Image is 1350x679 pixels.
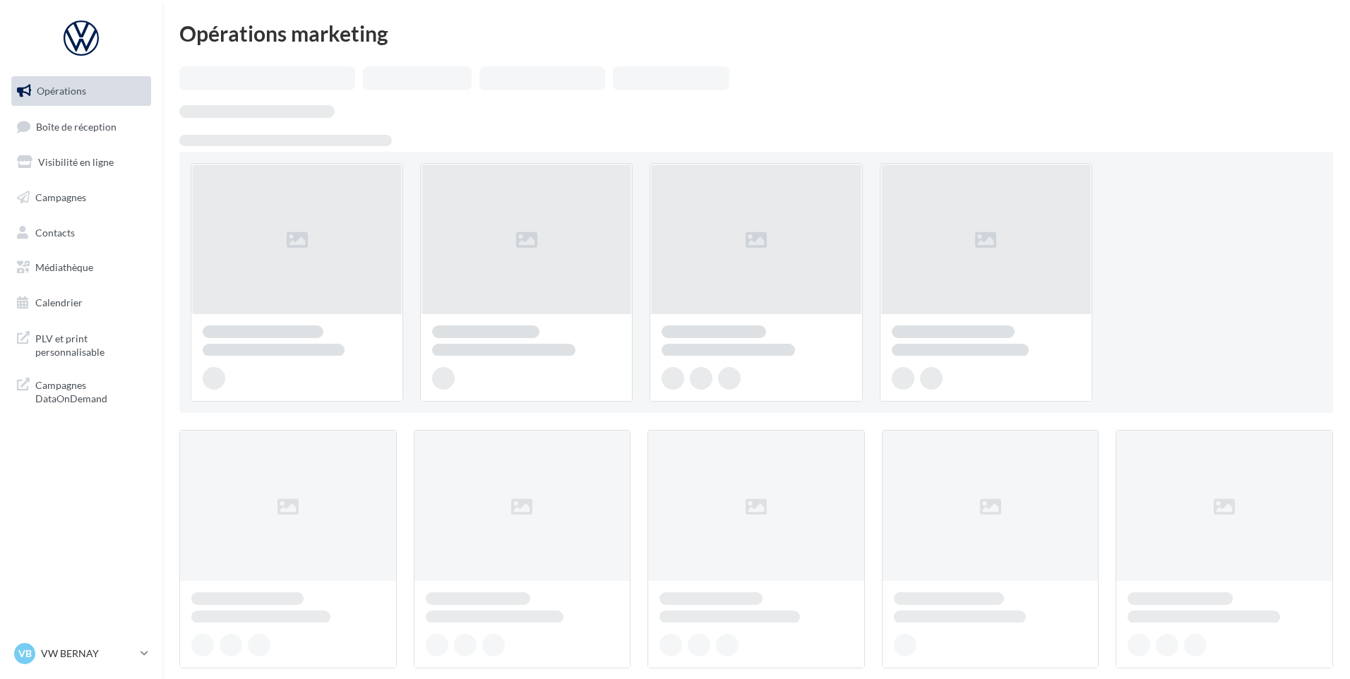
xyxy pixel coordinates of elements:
a: Campagnes [8,183,154,212]
span: Calendrier [35,296,83,308]
span: Visibilité en ligne [38,156,114,168]
a: Calendrier [8,288,154,318]
a: PLV et print personnalisable [8,323,154,365]
a: VB VW BERNAY [11,640,151,667]
div: Opérations marketing [179,23,1333,44]
span: Médiathèque [35,261,93,273]
a: Contacts [8,218,154,248]
a: Campagnes DataOnDemand [8,370,154,411]
p: VW BERNAY [41,647,135,661]
a: Opérations [8,76,154,106]
span: Contacts [35,226,75,238]
a: Visibilité en ligne [8,148,154,177]
span: Opérations [37,85,86,97]
span: Campagnes [35,191,86,203]
span: Campagnes DataOnDemand [35,375,145,406]
a: Médiathèque [8,253,154,282]
span: Boîte de réception [36,120,117,132]
span: PLV et print personnalisable [35,329,145,359]
a: Boîte de réception [8,112,154,142]
span: VB [18,647,32,661]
